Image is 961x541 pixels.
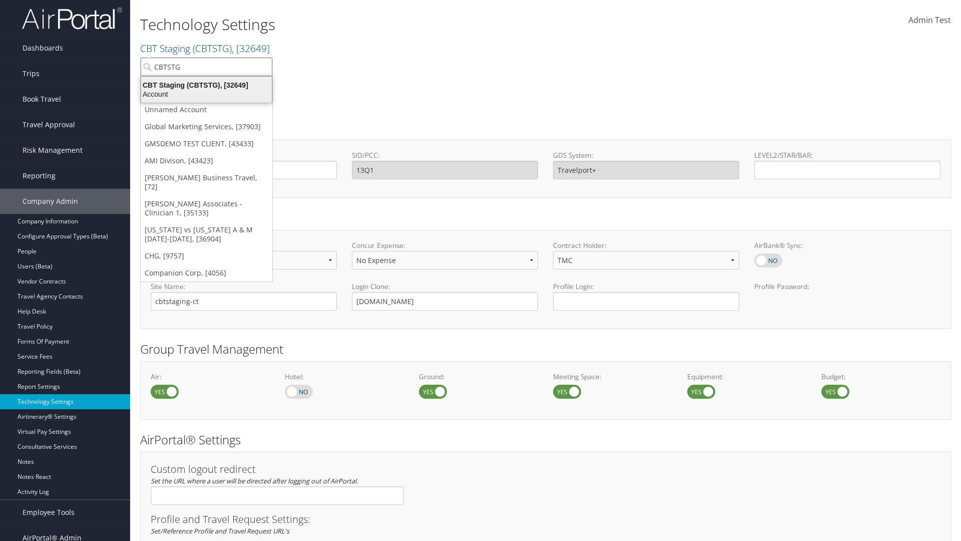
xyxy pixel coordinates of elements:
span: Employee Tools [23,500,75,525]
a: CBT Staging [140,42,270,55]
span: Admin Test [908,15,951,26]
h1: Technology Settings [140,14,681,35]
a: [US_STATE] vs [US_STATE] A & M [DATE]-[DATE], [36904] [141,221,272,247]
input: Profile Login: [553,292,739,311]
span: Dashboards [23,36,63,61]
div: Account [135,90,278,99]
span: Company Admin [23,189,78,214]
a: Unnamed Account [141,101,272,118]
h2: GDS [140,119,943,136]
h3: Profile and Travel Request Settings: [151,514,940,524]
a: Admin Test [908,5,951,36]
label: LEVEL2/STAR/BAR: [754,150,940,160]
span: ( CBTSTG ) [193,42,232,55]
label: Profile Login: [553,282,739,310]
h2: Group Travel Management [140,341,951,358]
em: Set the URL where a user will be directed after logging out of AirPortal. [151,476,358,485]
label: AirBank® Sync: [754,240,940,250]
span: Risk Management [23,138,83,163]
h2: Online Booking Tool [140,209,951,226]
label: Login Clone: [352,282,538,292]
label: Budget: [821,372,940,382]
a: [PERSON_NAME] Associates - Clinician 1, [35133] [141,195,272,221]
a: [PERSON_NAME] Business Travel, [72] [141,169,272,195]
label: Air: [151,372,270,382]
input: Search Accounts [141,58,272,76]
a: Companion Corp, [4056] [141,264,272,282]
a: Global Marketing Services, [37903] [141,118,272,135]
label: Equipment: [687,372,806,382]
label: Site Name: [151,282,337,292]
label: AirBank® Sync [754,253,782,267]
span: Travel Approval [23,112,75,137]
span: , [ 32649 ] [232,42,270,55]
h2: AirPortal® Settings [140,431,951,448]
h3: Custom logout redirect [151,464,404,474]
span: Reporting [23,163,56,188]
label: Ground: [419,372,538,382]
a: AMI Divison, [43423] [141,152,272,169]
label: GDS System: [553,150,739,160]
span: Book Travel [23,87,61,112]
div: CBT Staging (CBTSTG), [32649] [135,81,278,90]
label: SID/PCC: [352,150,538,160]
label: Contract Holder: [553,240,739,250]
label: Profile Password: [754,282,940,310]
a: GMSDEMO TEST CLIENT, [43433] [141,135,272,152]
label: Meeting Space: [553,372,672,382]
em: Set/Reference Profile and Travel Request URL's [151,526,289,535]
label: Concur Expense: [352,240,538,250]
label: Hotel: [285,372,404,382]
img: airportal-logo.png [22,7,122,30]
a: CHG, [9757] [141,247,272,264]
span: Trips [23,61,40,86]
